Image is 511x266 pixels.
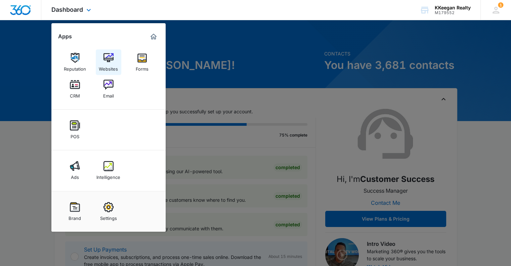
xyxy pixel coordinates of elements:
[96,158,121,183] a: Intelligence
[62,158,88,183] a: Ads
[62,76,88,102] a: CRM
[62,49,88,75] a: Reputation
[62,117,88,143] a: POS
[435,10,471,15] div: account id
[71,171,79,180] div: Ads
[96,171,120,180] div: Intelligence
[69,212,81,221] div: Brand
[70,90,80,99] div: CRM
[58,33,72,40] h2: Apps
[51,6,83,13] span: Dashboard
[99,63,118,72] div: Websites
[96,76,121,102] a: Email
[129,49,155,75] a: Forms
[96,49,121,75] a: Websites
[71,130,79,139] div: POS
[100,212,117,221] div: Settings
[136,63,148,72] div: Forms
[148,31,159,42] a: Marketing 360® Dashboard
[435,5,471,10] div: account name
[103,90,114,99] div: Email
[64,63,86,72] div: Reputation
[96,199,121,224] a: Settings
[498,2,503,8] div: notifications count
[498,2,503,8] span: 1
[62,199,88,224] a: Brand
